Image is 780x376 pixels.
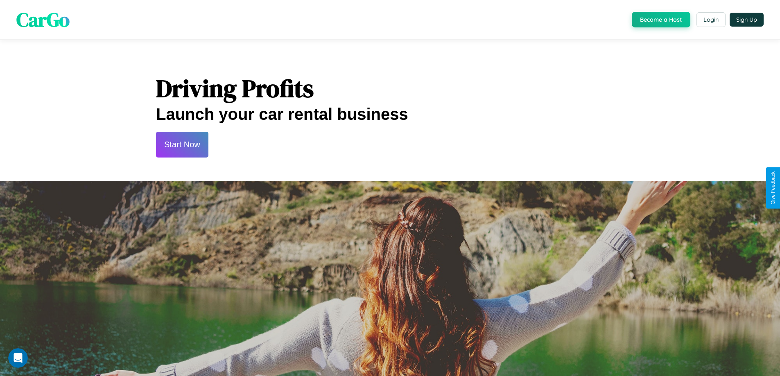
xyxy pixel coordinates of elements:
button: Sign Up [730,13,764,27]
span: CarGo [16,6,70,33]
div: Give Feedback [770,171,776,205]
button: Start Now [156,132,208,158]
button: Login [696,12,726,27]
button: Become a Host [632,12,690,27]
h2: Launch your car rental business [156,105,624,124]
iframe: Intercom live chat [8,348,28,368]
h1: Driving Profits [156,72,624,105]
